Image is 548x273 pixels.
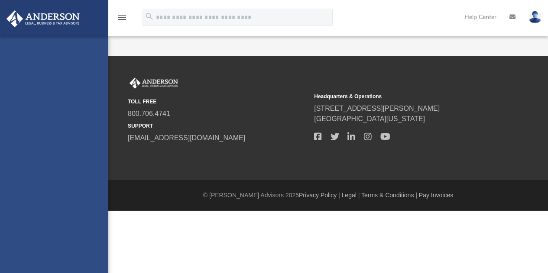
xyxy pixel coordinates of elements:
small: TOLL FREE [128,98,308,106]
img: User Pic [529,11,542,23]
i: search [145,12,154,21]
a: [EMAIL_ADDRESS][DOMAIN_NAME] [128,134,245,141]
a: Terms & Conditions | [361,192,417,199]
small: SUPPORT [128,122,308,130]
a: Legal | [342,192,360,199]
a: 800.706.4741 [128,110,170,117]
img: Anderson Advisors Platinum Portal [4,10,82,27]
i: menu [117,12,127,22]
img: Anderson Advisors Platinum Portal [128,77,180,89]
a: [STREET_ADDRESS][PERSON_NAME] [314,105,440,112]
small: Headquarters & Operations [314,93,494,100]
a: menu [117,16,127,22]
a: Privacy Policy | [299,192,340,199]
div: © [PERSON_NAME] Advisors 2025 [108,191,548,200]
a: Pay Invoices [419,192,453,199]
a: [GEOGRAPHIC_DATA][US_STATE] [314,115,425,122]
